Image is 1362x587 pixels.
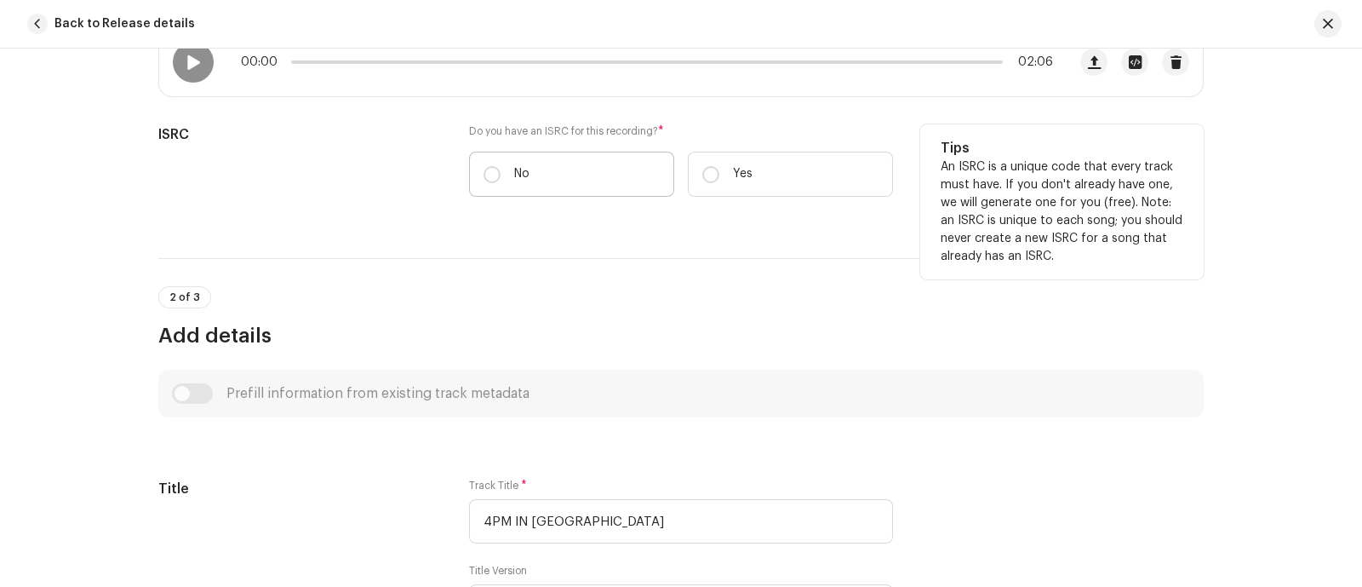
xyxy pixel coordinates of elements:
p: An ISRC is a unique code that every track must have. If you don't already have one, we will gener... [941,158,1183,266]
label: Track Title [469,479,527,492]
h5: Title [158,479,442,499]
p: No [514,165,529,183]
span: 02:06 [1010,55,1053,69]
h5: Tips [941,138,1183,158]
h5: ISRC [158,124,442,145]
label: Do you have an ISRC for this recording? [469,124,893,138]
label: Title Version [469,564,527,578]
input: Enter the name of the track [469,499,893,544]
p: Yes [733,165,753,183]
h3: Add details [158,322,1204,349]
